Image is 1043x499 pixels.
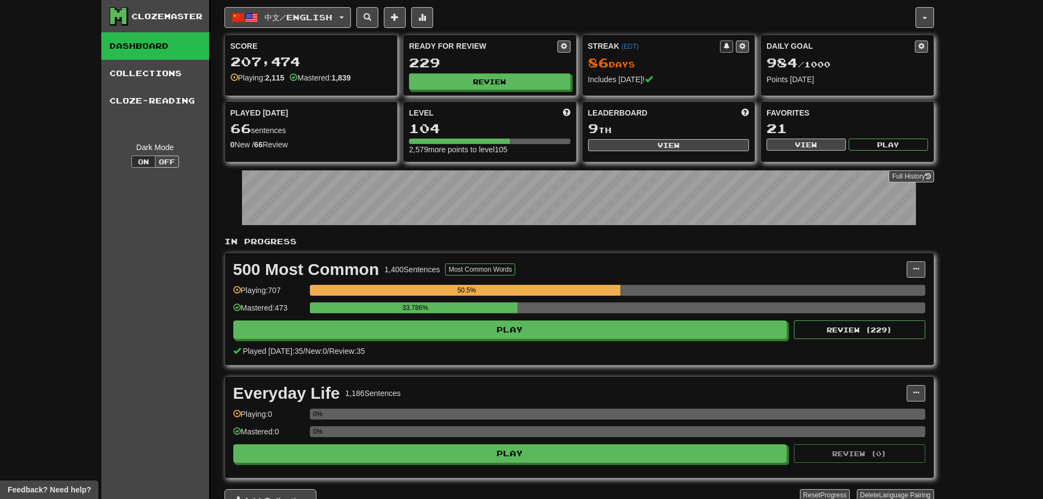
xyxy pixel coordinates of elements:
button: Off [155,156,179,168]
span: 86 [588,55,609,70]
div: 104 [409,122,571,135]
button: Search sentences [356,7,378,28]
div: sentences [231,122,392,136]
div: Playing: [231,72,285,83]
div: 500 Most Common [233,261,379,278]
span: Language Pairing [879,491,930,499]
span: This week in points, UTC [741,107,749,118]
div: 1,186 Sentences [345,388,401,399]
div: Mastered: 0 [233,426,304,444]
strong: 2,115 [265,73,284,82]
div: Clozemaster [131,11,203,22]
div: Score [231,41,392,51]
span: Open feedback widget [8,484,91,495]
span: 66 [231,121,251,136]
span: Leaderboard [588,107,648,118]
div: Mastered: [290,72,350,83]
span: 984 [767,55,798,70]
button: 中文/English [224,7,351,28]
span: Score more points to level up [563,107,571,118]
button: Review (0) [794,444,925,463]
div: Dark Mode [110,142,201,153]
span: / [327,347,329,355]
div: Daily Goal [767,41,915,53]
div: 1,400 Sentences [384,264,440,275]
div: Everyday Life [233,385,340,402]
span: / [303,347,306,355]
span: Played [DATE] [231,107,289,118]
button: Play [849,139,928,151]
span: New: 0 [306,347,327,355]
button: Most Common Words [445,263,515,276]
button: View [767,139,846,151]
button: Review (229) [794,320,925,339]
strong: 1,839 [332,73,351,82]
div: 33.786% [313,302,518,313]
span: Played [DATE]: 35 [243,347,303,355]
button: Add sentence to collection [384,7,406,28]
span: Level [409,107,434,118]
div: New / Review [231,139,392,150]
button: View [588,139,750,151]
div: Mastered: 473 [233,302,304,320]
div: 21 [767,122,928,135]
strong: 0 [231,140,235,149]
a: Full History [889,170,933,182]
div: 2,579 more points to level 105 [409,144,571,155]
div: 229 [409,56,571,70]
span: 9 [588,121,598,136]
button: Play [233,444,787,463]
a: Collections [101,60,209,87]
span: 中文 / English [264,13,332,22]
button: Play [233,320,787,339]
button: On [131,156,155,168]
span: Progress [820,491,846,499]
div: Includes [DATE]! [588,74,750,85]
a: Cloze-Reading [101,87,209,114]
div: Playing: 707 [233,285,304,303]
div: 207,474 [231,55,392,68]
div: 50.5% [313,285,620,296]
button: More stats [411,7,433,28]
div: Points [DATE] [767,74,928,85]
div: Streak [588,41,721,51]
a: Dashboard [101,32,209,60]
div: Playing: 0 [233,409,304,427]
span: / 1000 [767,60,831,69]
span: Review: 35 [329,347,365,355]
div: Ready for Review [409,41,557,51]
strong: 66 [254,140,263,149]
p: In Progress [224,236,934,247]
button: Review [409,73,571,90]
div: Favorites [767,107,928,118]
a: (EDT) [621,43,639,50]
div: Day s [588,56,750,70]
div: th [588,122,750,136]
